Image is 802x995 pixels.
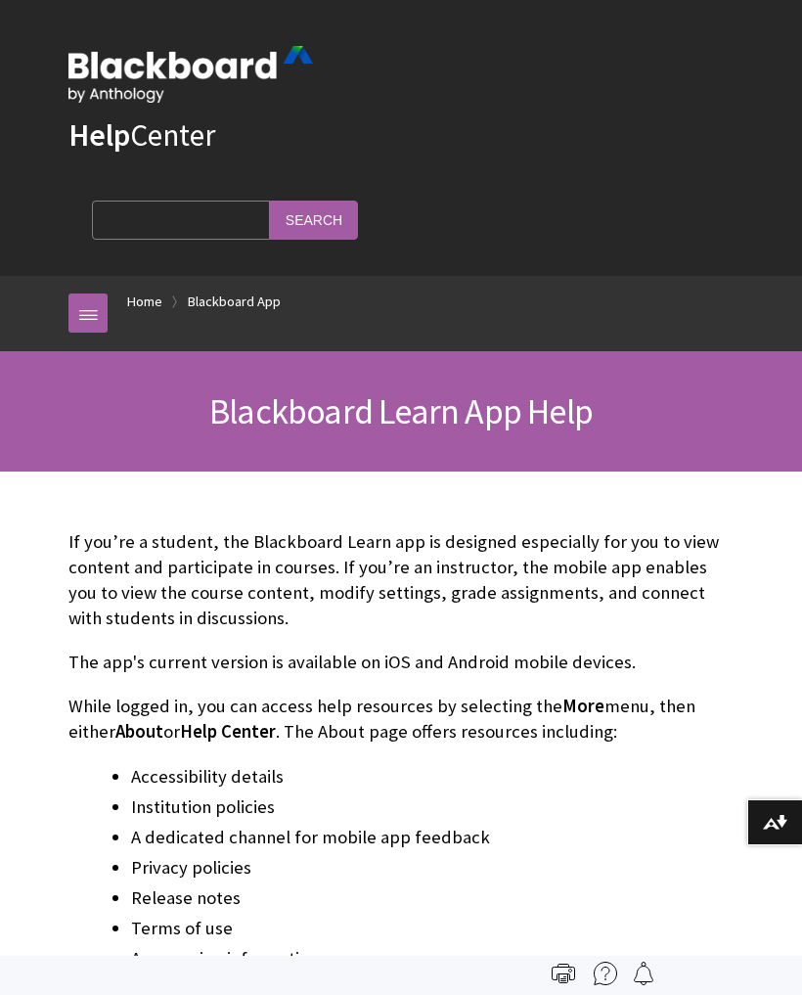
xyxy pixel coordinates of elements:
[68,115,215,155] a: HelpCenter
[68,46,313,103] img: Blackboard by Anthology
[270,201,358,239] input: Search
[594,962,617,985] img: More help
[131,824,734,851] li: A dedicated channel for mobile app feedback
[127,290,162,314] a: Home
[68,115,130,155] strong: Help
[632,962,655,985] img: Follow this page
[68,529,734,632] p: If you’re a student, the Blackboard Learn app is designed especially for you to view content and ...
[131,884,734,912] li: Release notes
[131,945,734,972] li: App version information
[131,793,734,821] li: Institution policies
[180,720,276,743] span: Help Center
[131,915,734,942] li: Terms of use
[68,694,734,745] p: While logged in, you can access help resources by selecting the menu, then either or . The About ...
[562,695,604,717] span: More
[115,720,163,743] span: About
[209,389,593,433] span: Blackboard Learn App Help
[68,650,734,675] p: The app's current version is available on iOS and Android mobile devices.
[552,962,575,985] img: Print
[131,763,734,791] li: Accessibility details
[188,290,281,314] a: Blackboard App
[131,854,734,882] li: Privacy policies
